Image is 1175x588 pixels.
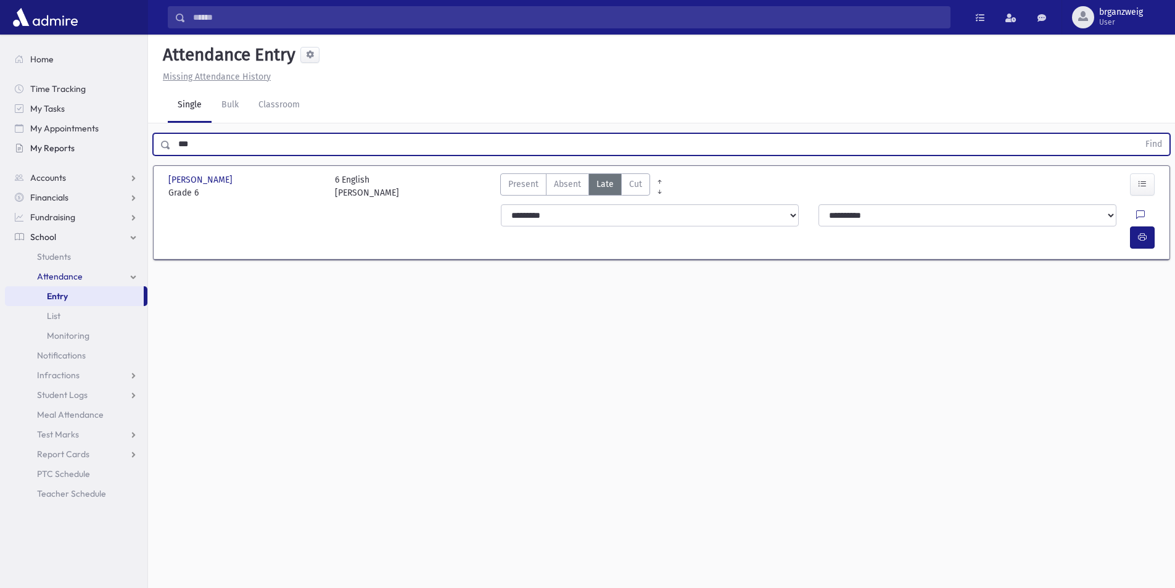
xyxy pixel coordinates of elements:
[10,5,81,30] img: AdmirePro
[5,188,147,207] a: Financials
[5,286,144,306] a: Entry
[168,173,235,186] span: [PERSON_NAME]
[1138,134,1169,155] button: Find
[37,389,88,400] span: Student Logs
[37,429,79,440] span: Test Marks
[37,251,71,262] span: Students
[30,212,75,223] span: Fundraising
[596,178,614,191] span: Late
[5,326,147,346] a: Monitoring
[5,365,147,385] a: Infractions
[249,88,310,123] a: Classroom
[5,79,147,99] a: Time Tracking
[163,72,271,82] u: Missing Attendance History
[500,173,650,199] div: AttTypes
[30,172,66,183] span: Accounts
[186,6,950,28] input: Search
[335,173,399,199] div: 6 English [PERSON_NAME]
[5,49,147,69] a: Home
[5,484,147,503] a: Teacher Schedule
[30,143,75,154] span: My Reports
[37,449,89,460] span: Report Cards
[30,103,65,114] span: My Tasks
[30,123,99,134] span: My Appointments
[5,385,147,405] a: Student Logs
[5,464,147,484] a: PTC Schedule
[5,444,147,464] a: Report Cards
[5,306,147,326] a: List
[168,88,212,123] a: Single
[47,310,60,321] span: List
[629,178,642,191] span: Cut
[30,54,54,65] span: Home
[5,424,147,444] a: Test Marks
[554,178,581,191] span: Absent
[37,370,80,381] span: Infractions
[1099,7,1143,17] span: brganzweig
[37,409,104,420] span: Meal Attendance
[5,99,147,118] a: My Tasks
[158,72,271,82] a: Missing Attendance History
[1099,17,1143,27] span: User
[5,267,147,286] a: Attendance
[5,227,147,247] a: School
[30,83,86,94] span: Time Tracking
[5,346,147,365] a: Notifications
[5,207,147,227] a: Fundraising
[37,350,86,361] span: Notifications
[508,178,538,191] span: Present
[47,330,89,341] span: Monitoring
[168,186,323,199] span: Grade 6
[5,405,147,424] a: Meal Attendance
[30,192,68,203] span: Financials
[47,291,68,302] span: Entry
[5,118,147,138] a: My Appointments
[158,44,295,65] h5: Attendance Entry
[212,88,249,123] a: Bulk
[5,168,147,188] a: Accounts
[37,271,83,282] span: Attendance
[5,247,147,267] a: Students
[5,138,147,158] a: My Reports
[37,488,106,499] span: Teacher Schedule
[37,468,90,479] span: PTC Schedule
[30,231,56,242] span: School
